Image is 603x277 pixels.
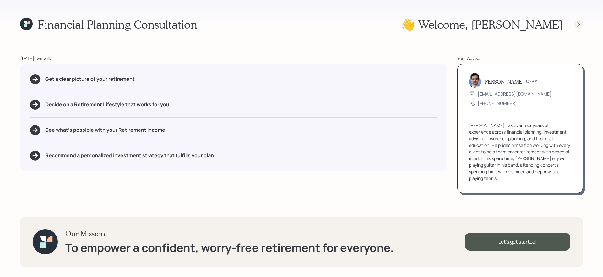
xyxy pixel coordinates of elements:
div: [DATE], we will: [20,55,447,62]
h1: Financial Planning Consultation [38,18,197,31]
div: Your Advisor [457,55,583,62]
h5: See what's possible with your Retirement Income [45,127,165,133]
div: Let's get started! [465,233,570,251]
h5: Get a clear picture of your retirement [45,76,135,82]
div: [PERSON_NAME] has over four years of experience across financial planning, investment advising, i... [469,122,571,181]
h5: [PERSON_NAME] [483,79,524,85]
h5: Recommend a personalized investment strategy that fulfills your plan [45,152,214,158]
h1: To empower a confident, worry-free retirement for everyone. [65,241,394,254]
h5: Decide on a Retirement Lifestyle that works for you [45,102,169,108]
div: [EMAIL_ADDRESS][DOMAIN_NAME] [478,91,551,97]
h1: 👋 Welcome , [PERSON_NAME] [401,18,563,31]
h3: Our Mission [65,229,394,238]
div: [PHONE_NUMBER] [478,100,517,107]
img: jonah-coleman-headshot.png [469,73,481,88]
h6: CFP® [526,79,537,84]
